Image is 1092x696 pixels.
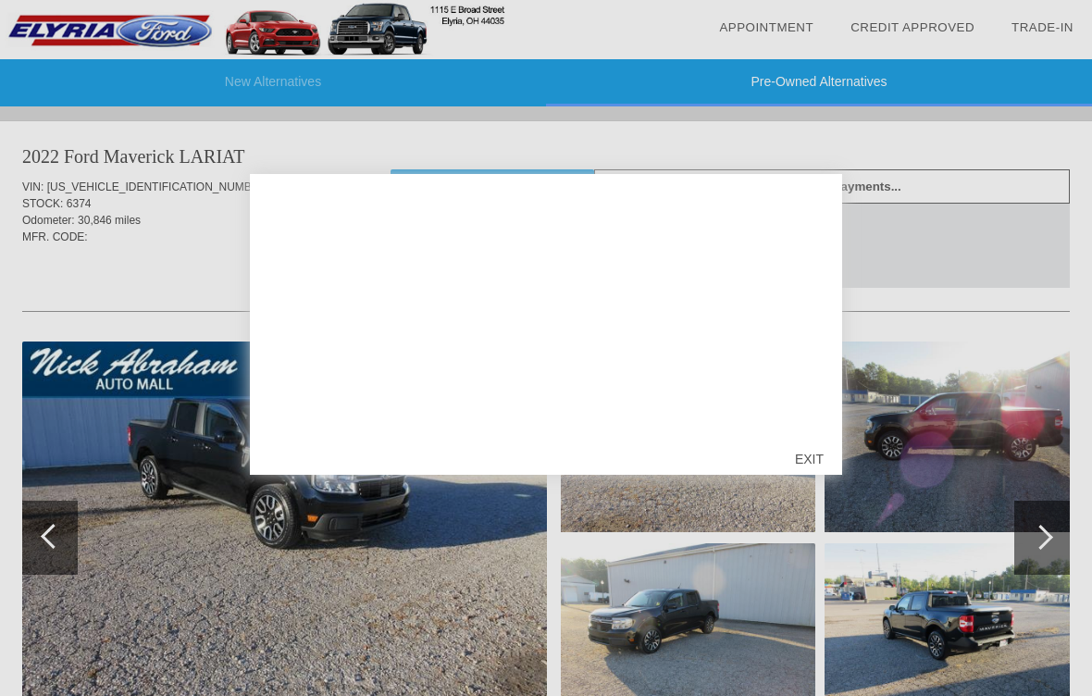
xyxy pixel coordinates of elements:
iframe: YouTube video player [268,193,787,484]
div: Hi [PERSON_NAME], We're proud to provide you with this quote for a new 2025 Ford Maverick. What a... [268,193,824,433]
a: Credit Approved [850,20,974,34]
div: EXIT [776,431,842,487]
a: Trade-In [1011,20,1073,34]
a: Appointment [719,20,813,34]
